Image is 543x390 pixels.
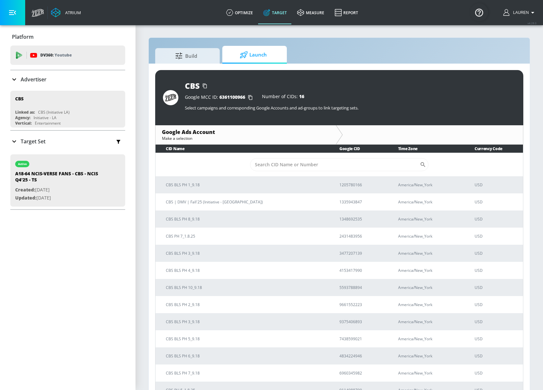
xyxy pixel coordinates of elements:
p: Platform [12,33,34,40]
div: Google Ads AccountMake a selection [156,125,336,144]
a: Report [329,1,363,24]
p: 1335943847 [339,199,383,205]
p: America/New_York [398,199,459,205]
p: 6960345982 [339,370,383,376]
div: CBS [185,80,200,91]
span: v 4.28.0 [528,21,537,25]
div: CBSLinked as:CBS (Initiative LA)Agency:Initiative - LAVertical:Entertainment [10,91,125,128]
p: America/New_York [398,216,459,222]
div: activeA18-64 NCIS-VERSE FANS - CBS - NCIS Q4'25 - TSCreated:[DATE]Updated:[DATE] [10,154,125,207]
div: Advertiser [10,70,125,88]
p: 5593788894 [339,284,383,291]
p: 4834224946 [339,353,383,359]
p: Select campaigns and corresponding Google Accounts and ad-groups to link targeting sets. [185,105,516,111]
p: CBS | DMV | Fall'25 (Initiative - [GEOGRAPHIC_DATA]) [166,199,324,205]
th: Time Zone [388,145,464,153]
div: Search CID Name or Number [250,158,429,171]
p: America/New_York [398,181,459,188]
div: Linked as: [15,109,35,115]
p: USD [475,370,518,376]
div: Initiative - LA [34,115,56,120]
p: CBS BLS PH 3_9.18 [166,250,324,257]
p: CBS BLS PH 3_9.18 [166,318,324,325]
p: 9661552223 [339,301,383,308]
p: 4153417990 [339,267,383,274]
p: 3477207139 [339,250,383,257]
a: optimize [221,1,258,24]
p: USD [475,181,518,188]
p: USD [475,199,518,205]
th: CID Name [156,145,329,153]
p: CBS BLS PH 5_9.18 [166,335,324,342]
div: Atrium [63,10,81,15]
p: USD [475,267,518,274]
p: America/New_York [398,267,459,274]
p: CBS PH 7_1.8.25 [166,233,324,240]
div: active [18,162,27,166]
div: CBS (Initiative LA) [38,109,70,115]
p: America/New_York [398,370,459,376]
button: Lauren [503,9,537,16]
div: Make a selection [162,136,329,141]
p: CBS BLS PH 6_9.18 [166,353,324,359]
th: Currency Code [464,145,523,153]
div: Google MCC ID: [185,94,256,101]
p: America/New_York [398,353,459,359]
p: USD [475,216,518,222]
span: login as: lauren.bacher@zefr.com [510,10,529,15]
div: Google Ads Account [162,128,329,136]
p: America/New_York [398,318,459,325]
p: 1205780166 [339,181,383,188]
p: USD [475,335,518,342]
p: 9375406893 [339,318,383,325]
p: CBS BLS PH 4_9.18 [166,267,324,274]
span: Launch [229,47,278,63]
p: Advertiser [21,76,46,83]
div: DV360: Youtube [10,46,125,65]
p: CBS BLS PH 8_9.18 [166,216,324,222]
p: America/New_York [398,284,459,291]
p: CBS BLS PH 10_9.18 [166,284,324,291]
div: Vertical: [15,120,32,126]
p: CBS BLS PH 1_9.18 [166,181,324,188]
p: America/New_York [398,250,459,257]
p: CBS BLS PH 2_9.18 [166,301,324,308]
p: [DATE] [15,194,106,202]
input: Search CID Name or Number [250,158,420,171]
div: Entertainment [35,120,61,126]
p: USD [475,250,518,257]
p: [DATE] [15,186,106,194]
a: Target [258,1,292,24]
span: Build [162,48,211,64]
p: USD [475,353,518,359]
a: Atrium [51,8,81,17]
div: A18-64 NCIS-VERSE FANS - CBS - NCIS Q4'25 - TS [15,170,106,186]
p: America/New_York [398,335,459,342]
p: USD [475,284,518,291]
p: America/New_York [398,233,459,240]
th: Google CID [329,145,388,153]
span: Updated: [15,195,36,201]
p: America/New_York [398,301,459,308]
div: CBS [15,96,24,102]
span: 16 [299,93,304,99]
p: USD [475,301,518,308]
p: DV360: [40,52,72,59]
p: USD [475,233,518,240]
div: Agency: [15,115,30,120]
span: 6361100966 [219,94,245,100]
p: 1348692535 [339,216,383,222]
button: Open Resource Center [470,3,488,21]
p: Target Set [21,138,45,145]
p: CBS BLS PH 7_9.18 [166,370,324,376]
span: Created: [15,187,35,193]
p: USD [475,318,518,325]
p: Youtube [55,52,72,58]
div: Platform [10,28,125,46]
div: Number of CIDs: [262,94,304,101]
a: measure [292,1,329,24]
p: 2431483956 [339,233,383,240]
div: Target Set [10,131,125,152]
